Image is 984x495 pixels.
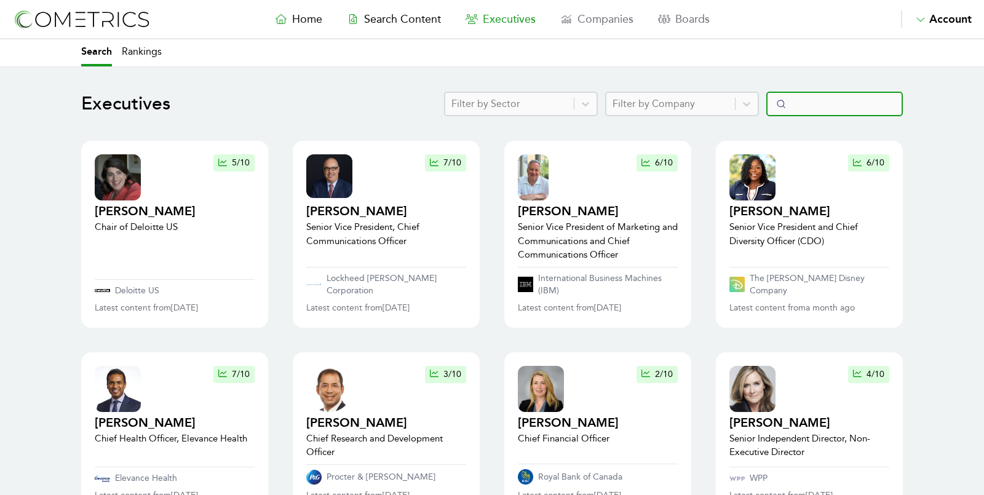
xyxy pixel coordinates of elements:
[95,432,247,446] p: Chief Health Officer, Elevance Health
[577,12,633,26] span: Companies
[848,154,889,172] button: 6/10
[729,432,889,459] p: Senior Independent Director, Non-Executive Director
[306,432,466,459] p: Chief Research and Development Officer
[518,277,533,292] img: company logo
[306,272,466,297] a: Lockheed [PERSON_NAME] Corporation
[729,366,776,412] img: executive profile thumbnail
[95,203,196,220] h2: [PERSON_NAME]
[95,285,255,297] a: Deloitte US
[729,203,889,220] h2: [PERSON_NAME]
[750,272,889,297] p: The [PERSON_NAME] Disney Company
[327,471,435,483] p: Procter & [PERSON_NAME]
[729,154,776,200] img: executive profile thumbnail
[518,469,678,485] a: Royal Bank of Canada
[729,366,889,462] a: executive profile thumbnail4/10[PERSON_NAME]Senior Independent Director, Non-Executive Director
[729,477,745,481] img: company logo
[213,366,255,383] button: 7/10
[115,285,159,297] p: Deloitte US
[306,414,466,432] h2: [PERSON_NAME]
[122,39,162,66] a: Rankings
[306,366,352,412] img: executive profile thumbnail
[81,93,170,115] h1: Executives
[901,10,972,28] button: Account
[213,154,255,172] button: 5/10
[95,154,255,274] a: executive profile thumbnail5/10[PERSON_NAME]Chair of Deloitte US
[729,220,889,248] p: Senior Vice President and Chief Diversity Officer (CDO)
[637,154,678,172] button: 6/10
[306,470,322,485] img: company logo
[95,220,196,234] p: Chair of Deloitte US
[306,154,352,198] img: executive profile thumbnail
[518,154,549,200] img: executive profile thumbnail
[729,154,889,262] a: executive profile thumbnail6/10[PERSON_NAME]Senior Vice President and Chief Diversity Officer (CDO)
[306,302,410,314] p: Latest content from [DATE]
[729,414,889,432] h2: [PERSON_NAME]
[675,12,710,26] span: Boards
[637,366,678,383] button: 2/10
[538,471,622,483] p: Royal Bank of Canada
[518,203,678,220] h2: [PERSON_NAME]
[518,366,678,459] a: executive profile thumbnail2/10[PERSON_NAME]Chief Financial Officer
[425,366,466,383] button: 3/10
[95,366,141,412] img: executive profile thumbnail
[518,469,533,485] img: company logo
[750,472,768,485] p: WPP
[306,470,466,485] a: Procter & [PERSON_NAME]
[538,272,678,297] p: International Business Machines (IBM)
[95,475,110,482] img: company logo
[518,272,678,297] a: International Business Machines (IBM)
[95,414,247,432] h2: [PERSON_NAME]
[729,302,855,314] p: Latest content from a month ago
[335,10,453,28] a: Search Content
[453,10,548,28] a: Executives
[263,10,335,28] a: Home
[95,472,255,485] a: Elevance Health
[81,39,112,66] a: Search
[306,220,466,248] p: Senior Vice President, Chief Communications Officer
[518,432,619,446] p: Chief Financial Officer
[306,280,322,290] img: company logo
[306,154,466,262] a: executive profile thumbnail7/10[PERSON_NAME]Senior Vice President, Chief Communications Officer
[518,154,678,262] a: executive profile thumbnail6/10[PERSON_NAME]Senior Vice President of Marketing and Communications...
[306,366,466,459] a: executive profile thumbnail3/10[PERSON_NAME]Chief Research and Development Officer
[518,414,619,432] h2: [PERSON_NAME]
[729,277,745,292] img: company logo
[548,10,646,28] a: Companies
[95,289,110,293] img: company logo
[518,302,621,314] p: Latest content from [DATE]
[483,12,536,26] span: Executives
[12,8,151,31] img: logo-refresh-RPX2ODFg.svg
[95,366,255,462] a: executive profile thumbnail7/10[PERSON_NAME]Chief Health Officer, Elevance Health
[95,302,198,314] p: Latest content from [DATE]
[115,472,177,485] p: Elevance Health
[292,12,322,26] span: Home
[518,366,564,412] img: executive profile thumbnail
[929,12,972,26] span: Account
[646,10,722,28] a: Boards
[327,272,466,297] p: Lockheed [PERSON_NAME] Corporation
[848,366,889,383] button: 4/10
[425,154,466,172] button: 7/10
[306,203,466,220] h2: [PERSON_NAME]
[766,92,903,116] input: Search
[518,220,678,262] p: Senior Vice President of Marketing and Communications and Chief Communications Officer
[95,154,141,200] img: executive profile thumbnail
[364,12,441,26] span: Search Content
[729,472,889,485] a: WPP
[729,272,889,297] a: The [PERSON_NAME] Disney Company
